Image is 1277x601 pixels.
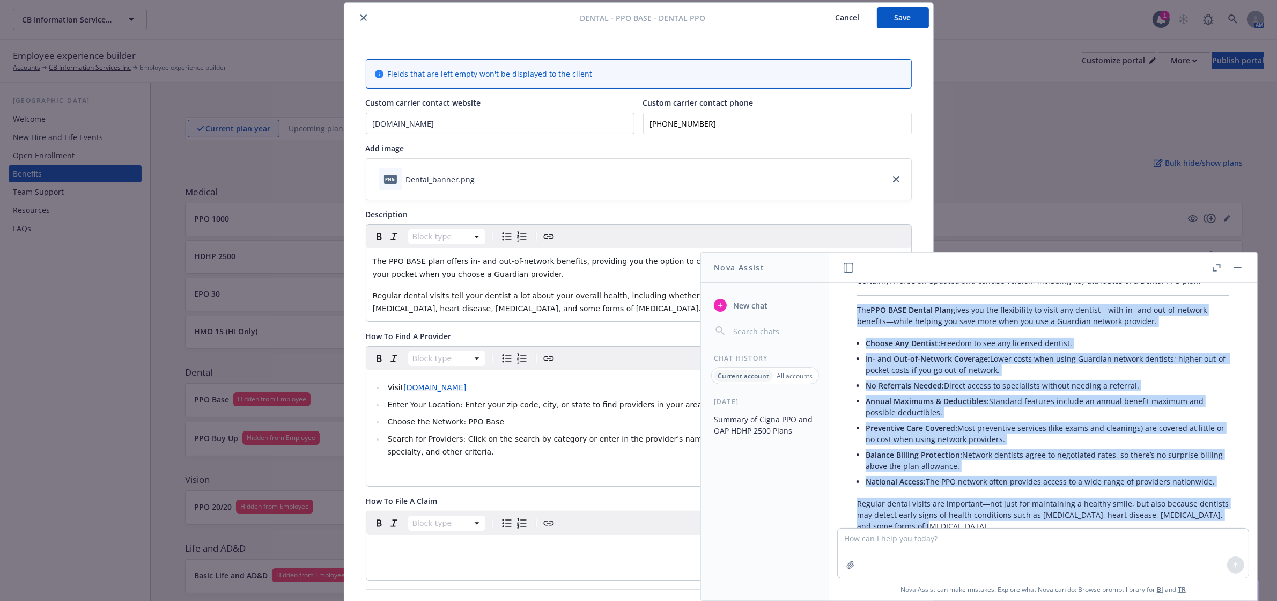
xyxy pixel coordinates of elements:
button: Summary of Cigna PPO and OAP HDHP 2500 Plans [710,411,821,439]
span: Nova Assist can make mistakes. Explore what Nova can do: Browse prompt library for and [833,578,1253,600]
div: toggle group [499,351,529,366]
div: toggle group [499,229,529,244]
li: Lower costs when using Guardian network dentists; higher out-of-pocket costs if you go out-of-net... [866,351,1229,378]
span: Custom carrier contact phone [643,98,754,108]
span: The PPO BASE plan offers in- and out-of-network benefits, providing you the option to choose any ... [373,257,904,278]
p: Current account [718,371,769,380]
button: Block type [408,516,485,531]
span: Visit [387,383,403,392]
span: Enter Your Location: Enter your zip code, city, or state to find providers in your area. [387,400,704,409]
input: Add custom carrier contact phone [643,113,912,134]
input: Search chats [731,324,816,339]
button: Numbered list [514,229,529,244]
span: Preventive Care Covered: [866,423,957,433]
h1: Nova Assist [714,262,764,273]
span: Regular dental visits tell your dentist a lot about your overall health, including whether or not... [373,291,871,313]
button: Save [877,7,929,28]
span: Dental - PPO Base - Dental PPO [580,12,706,24]
span: In- and Out-of-Network Coverage: [866,354,990,364]
span: New chat [731,300,767,311]
span: Choose the Network: PPO Base [387,417,504,426]
span: Balance Billing Protection: [866,450,962,460]
button: Numbered list [514,351,529,366]
span: Add image [366,143,404,153]
span: No Referrals Needed: [866,380,944,391]
button: Create link [541,516,556,531]
button: Bulleted list [499,516,514,531]
span: How To Find A Provider [366,331,452,341]
span: Fields that are left empty won't be displayed to the client [388,68,593,79]
button: Numbered list [514,516,529,531]
p: All accounts [777,371,813,380]
a: close [890,173,903,186]
div: editable markdown [366,248,911,321]
button: Create link [541,229,556,244]
p: The gives you the flexibility to visit any dentist—with in- and out-of-network benefits—while hel... [857,304,1229,327]
button: Bold [372,351,387,366]
li: Freedom to see any licensed dentist. [866,335,1229,351]
li: Most preventive services (like exams and cleanings) are covered at little or no cost when using n... [866,420,1229,447]
span: National Access: [866,477,926,487]
a: BI [1157,585,1163,594]
button: Bulleted list [499,229,514,244]
div: [DATE] [701,397,829,406]
a: TR [1178,585,1186,594]
button: Italic [387,351,402,366]
span: How To File A Claim [366,496,438,506]
input: Add custom carrier contact website [366,113,634,134]
a: [DOMAIN_NAME] [403,383,466,392]
li: The PPO network often provides access to a wide range of providers nationwide. [866,474,1229,489]
button: Bulleted list [499,351,514,366]
div: editable markdown [366,535,911,561]
button: Bold [372,229,387,244]
button: New chat [710,296,821,315]
div: Dental_banner.png [406,174,475,185]
button: close [357,11,370,24]
span: Custom carrier contact website [366,98,481,108]
button: Italic [387,516,402,531]
button: Block type [408,351,485,366]
button: Create link [541,351,556,366]
button: Bold [372,516,387,531]
p: Regular dental visits are important—not just for maintaining a healthy smile, but also because de... [857,498,1229,532]
button: Cancel [818,7,877,28]
span: png [384,175,397,183]
li: Direct access to specialists without needing a referral. [866,378,1229,393]
div: Chat History [701,354,829,363]
li: Network dentists agree to negotiated rates, so there’s no surprise billing above the plan allowance. [866,447,1229,474]
div: toggle group [499,516,529,531]
div: editable markdown [366,370,911,486]
button: Block type [408,229,485,244]
button: Italic [387,229,402,244]
li: Standard features include an annual benefit maximum and possible deductibles. [866,393,1229,420]
span: Search for Providers: Click on the search by category or enter in the provider's name. You can fu... [387,435,881,456]
span: Annual Maximums & Deductibles: [866,396,989,406]
span: PPO BASE Dental Plan [870,305,951,315]
button: download file [479,174,488,185]
span: Description [366,209,408,219]
span: Choose Any Dentist: [866,338,940,348]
